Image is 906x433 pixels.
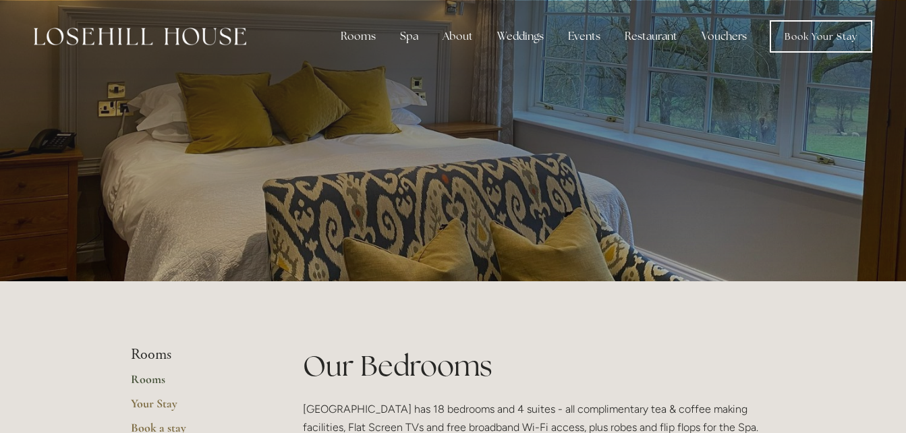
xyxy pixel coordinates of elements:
[691,23,758,50] a: Vouchers
[131,372,260,396] a: Rooms
[303,346,776,386] h1: Our Bedrooms
[131,346,260,364] li: Rooms
[330,23,387,50] div: Rooms
[34,28,246,45] img: Losehill House
[614,23,688,50] div: Restaurant
[557,23,611,50] div: Events
[486,23,555,50] div: Weddings
[432,23,484,50] div: About
[389,23,429,50] div: Spa
[770,20,872,53] a: Book Your Stay
[131,396,260,420] a: Your Stay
